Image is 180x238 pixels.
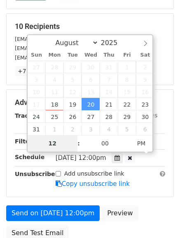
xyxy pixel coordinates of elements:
[45,61,63,73] span: July 28, 2025
[28,98,46,110] span: August 17, 2025
[100,86,118,98] span: August 14, 2025
[82,86,100,98] span: August 13, 2025
[63,52,82,58] span: Tue
[82,61,100,73] span: July 30, 2025
[15,98,165,107] h5: Advanced
[136,86,154,98] span: August 16, 2025
[82,110,100,123] span: August 27, 2025
[56,154,106,162] span: [DATE] 12:00pm
[63,73,82,86] span: August 5, 2025
[28,52,46,58] span: Sun
[63,123,82,135] span: September 2, 2025
[15,22,165,31] h5: 10 Recipients
[28,61,46,73] span: July 27, 2025
[63,110,82,123] span: August 26, 2025
[45,52,63,58] span: Mon
[100,123,118,135] span: September 4, 2025
[63,61,82,73] span: July 29, 2025
[118,73,136,86] span: August 8, 2025
[100,110,118,123] span: August 28, 2025
[118,110,136,123] span: August 29, 2025
[136,73,154,86] span: August 9, 2025
[82,123,100,135] span: September 3, 2025
[80,135,130,152] input: Minute
[6,205,100,221] a: Send on [DATE] 12:00pm
[56,180,130,188] a: Copy unsubscribe link
[28,135,78,152] input: Hour
[15,45,107,51] small: [EMAIL_ADDRESS][DOMAIN_NAME]
[82,73,100,86] span: August 6, 2025
[63,98,82,110] span: August 19, 2025
[28,86,46,98] span: August 10, 2025
[15,154,44,160] strong: Schedule
[118,123,136,135] span: September 5, 2025
[100,52,118,58] span: Thu
[118,52,136,58] span: Fri
[45,73,63,86] span: August 4, 2025
[82,52,100,58] span: Wed
[136,52,154,58] span: Sat
[82,98,100,110] span: August 20, 2025
[100,61,118,73] span: July 31, 2025
[118,86,136,98] span: August 15, 2025
[45,123,63,135] span: September 1, 2025
[98,39,128,47] input: Year
[102,205,138,221] a: Preview
[45,98,63,110] span: August 18, 2025
[118,98,136,110] span: August 22, 2025
[100,73,118,86] span: August 7, 2025
[15,138,36,145] strong: Filters
[136,61,154,73] span: August 2, 2025
[45,110,63,123] span: August 25, 2025
[63,86,82,98] span: August 12, 2025
[45,86,63,98] span: August 11, 2025
[28,110,46,123] span: August 24, 2025
[15,171,55,177] strong: Unsubscribe
[15,112,42,119] strong: Tracking
[15,55,107,61] small: [EMAIL_ADDRESS][DOMAIN_NAME]
[77,135,80,152] span: :
[118,61,136,73] span: August 1, 2025
[136,123,154,135] span: September 6, 2025
[15,36,107,42] small: [EMAIL_ADDRESS][DOMAIN_NAME]
[28,123,46,135] span: August 31, 2025
[136,98,154,110] span: August 23, 2025
[139,198,180,238] iframe: Chat Widget
[64,169,124,178] label: Add unsubscribe link
[15,66,46,76] a: +7 more
[130,135,153,152] span: Click to toggle
[136,110,154,123] span: August 30, 2025
[100,98,118,110] span: August 21, 2025
[28,73,46,86] span: August 3, 2025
